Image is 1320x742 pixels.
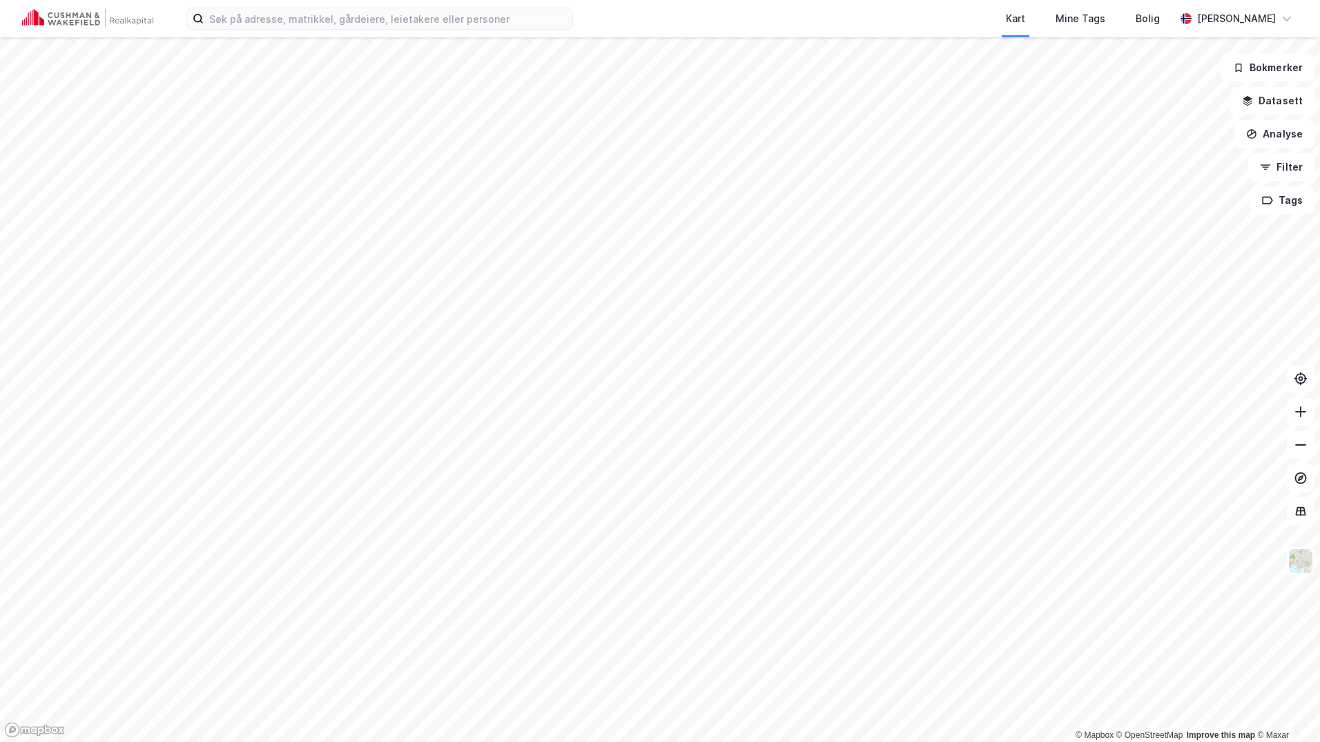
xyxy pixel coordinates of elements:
[1230,87,1314,115] button: Datasett
[1250,187,1314,214] button: Tags
[1187,730,1255,740] a: Improve this map
[1197,10,1276,27] div: [PERSON_NAME]
[1288,548,1314,574] img: Z
[1221,54,1314,82] button: Bokmerker
[1234,120,1314,148] button: Analyse
[1251,676,1320,742] div: Kontrollprogram for chat
[1116,730,1183,740] a: OpenStreetMap
[1248,153,1314,181] button: Filter
[4,722,65,738] a: Mapbox homepage
[1076,730,1114,740] a: Mapbox
[22,9,153,28] img: cushman-wakefield-realkapital-logo.202ea83816669bd177139c58696a8fa1.svg
[1056,10,1105,27] div: Mine Tags
[1136,10,1160,27] div: Bolig
[204,8,572,29] input: Søk på adresse, matrikkel, gårdeiere, leietakere eller personer
[1251,676,1320,742] iframe: Chat Widget
[1006,10,1025,27] div: Kart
